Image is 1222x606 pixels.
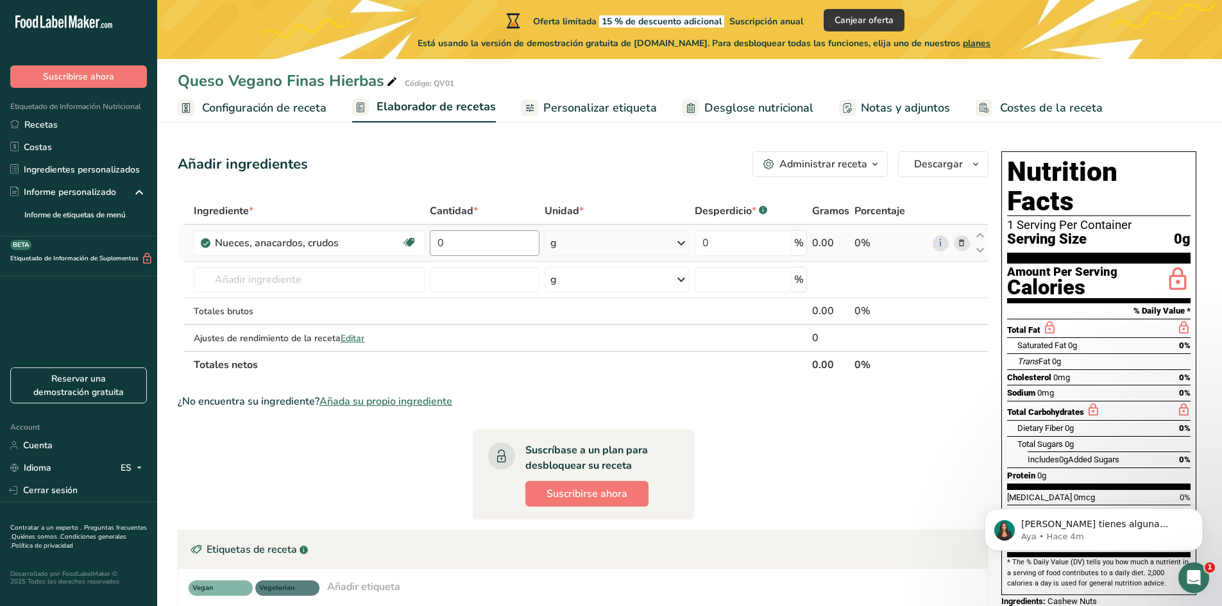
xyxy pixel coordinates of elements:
[695,203,767,219] div: Desperdicio
[1059,455,1068,464] span: 0g
[599,15,724,28] span: 15 % de descuento adicional
[1007,325,1040,335] span: Total Fat
[1065,423,1074,433] span: 0g
[729,15,803,28] span: Suscripción anual
[1007,557,1191,589] section: * The % Daily Value (DV) tells you how much a nutrient in a serving of food contributes to a dail...
[10,570,147,585] div: Desarrollado por FoodLabelMaker © 2025 Todos los derechos reservados
[812,235,849,251] div: 0.00
[178,94,327,122] a: Configuración de receta
[10,367,147,403] a: Reservar una demostración gratuita
[1179,373,1191,382] span: 0%
[543,99,657,117] span: Personalizar etiqueta
[1179,388,1191,398] span: 0%
[812,203,849,219] span: Gramos
[418,37,990,50] span: Está usando la versión de demostración gratuita de [DOMAIN_NAME]. Para desbloquear todas las func...
[839,94,950,122] a: Notas y adjuntos
[12,541,73,550] a: Política de privacidad
[405,78,454,89] div: Código: QV01
[1007,278,1117,297] div: Calories
[1017,439,1063,449] span: Total Sugars
[121,460,147,476] div: ES
[259,583,304,594] span: Vegeterian
[914,156,963,172] span: Descargar
[1007,157,1191,216] h1: Nutrition Facts
[525,481,649,507] button: Suscribirse ahora
[1179,455,1191,464] span: 0%
[1007,407,1084,417] span: Total Carbohydrates
[43,70,114,83] span: Suscribirse ahora
[178,69,400,92] div: Queso Vegano Finas Hierbas
[933,235,949,251] a: i
[1007,388,1035,398] span: Sodium
[352,92,496,123] a: Elaborador de recetas
[178,530,988,569] div: Etiquetas de receta
[852,351,930,378] th: 0%
[341,332,364,344] span: Editar
[752,151,888,177] button: Administrar receta
[1017,341,1066,350] span: Saturated Fat
[10,185,116,199] div: Informe personalizado
[854,203,905,219] span: Porcentaje
[810,351,852,378] th: 0.00
[547,486,627,501] span: Suscribirse ahora
[430,203,478,219] span: Cantidad
[10,457,51,479] a: Idioma
[545,203,584,219] span: Unidad
[10,523,147,541] a: Preguntas frecuentes .
[1048,596,1097,606] span: Cashew Nuts
[522,94,657,122] a: Personalizar etiqueta
[812,330,849,346] div: 0
[194,332,425,345] div: Ajustes de rendimiento de la receta
[854,303,928,319] div: 0%
[963,37,990,49] span: planes
[550,235,557,251] div: g
[178,394,989,409] div: ¿No encuentra su ingrediente?
[10,523,81,532] a: Contratar a un experto .
[812,303,849,319] div: 0.00
[202,99,327,117] span: Configuración de receta
[194,203,253,219] span: Ingrediente
[377,98,496,115] span: Elaborador de recetas
[504,13,803,28] div: Oferta limitada
[779,156,867,172] div: Administrar receta
[10,65,147,88] button: Suscribirse ahora
[1007,231,1087,248] span: Serving Size
[1053,373,1070,382] span: 0mg
[550,272,557,287] div: g
[1068,341,1077,350] span: 0g
[1007,266,1117,278] div: Amount Per Serving
[1178,562,1209,593] iframe: Intercom live chat
[191,351,810,378] th: Totales netos
[704,99,813,117] span: Desglose nutricional
[1052,357,1061,366] span: 0g
[1017,357,1039,366] i: Trans
[1028,455,1119,464] span: Includes Added Sugars
[525,442,668,473] div: Suscríbase a un plan para desbloquear su receta
[1007,373,1051,382] span: Cholesterol
[683,94,813,122] a: Desglose nutricional
[976,94,1103,122] a: Costes de la receta
[192,583,237,594] span: Vegan
[854,235,928,251] div: 0%
[178,154,308,175] div: Añadir ingredientes
[1001,596,1046,606] span: Ingredients:
[1017,423,1063,433] span: Dietary Fiber
[1037,471,1046,480] span: 0g
[1065,439,1074,449] span: 0g
[1007,303,1191,319] section: % Daily Value *
[1174,231,1191,248] span: 0g
[965,482,1222,571] iframe: Intercom notifications mensaje
[12,532,60,541] a: Quiénes somos .
[1037,388,1054,398] span: 0mg
[215,235,375,251] div: Nueces, anacardos, crudos
[898,151,989,177] button: Descargar
[1000,99,1103,117] span: Costes de la receta
[1017,357,1050,366] span: Fat
[861,99,950,117] span: Notas y adjuntos
[1205,562,1215,573] span: 1
[1179,341,1191,350] span: 0%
